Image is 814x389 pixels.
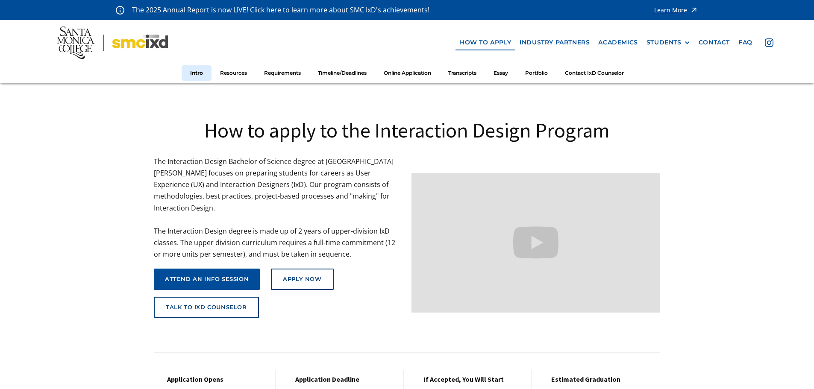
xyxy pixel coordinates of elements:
div: talk to ixd counselor [166,304,247,311]
a: talk to ixd counselor [154,297,259,318]
a: Portfolio [517,65,556,81]
p: The 2025 Annual Report is now LIVE! Click here to learn more about SMC IxD's achievements! [132,4,430,16]
a: Learn More [654,4,698,16]
a: how to apply [455,35,515,50]
h5: Application Deadline [295,375,395,383]
a: attend an info session [154,269,260,290]
img: Santa Monica College - SMC IxD logo [57,26,168,59]
h5: If Accepted, You Will Start [423,375,523,383]
a: Contact IxD Counselor [556,65,632,81]
a: Intro [182,65,212,81]
div: STUDENTS [646,39,690,46]
h5: estimated graduation [551,375,651,383]
a: contact [694,35,734,50]
a: industry partners [515,35,594,50]
a: Academics [594,35,642,50]
img: icon - information - alert [116,6,124,15]
a: Online Application [375,65,440,81]
div: Apply Now [283,276,321,283]
div: attend an info session [165,276,249,283]
a: Timeline/Deadlines [309,65,375,81]
a: Requirements [256,65,309,81]
img: icon - instagram [765,38,773,47]
a: faq [734,35,757,50]
p: The Interaction Design Bachelor of Science degree at [GEOGRAPHIC_DATA][PERSON_NAME] focuses on pr... [154,156,403,260]
iframe: Design your future with a Bachelor's Degree in Interaction Design from Santa Monica College [411,173,661,313]
a: Transcripts [440,65,485,81]
div: STUDENTS [646,39,682,46]
h1: How to apply to the Interaction Design Program [154,117,660,143]
img: icon - arrow - alert [690,4,698,16]
a: Apply Now [271,269,333,290]
a: Resources [212,65,256,81]
a: Essay [485,65,517,81]
div: Learn More [654,7,687,13]
h5: Application Opens [167,375,267,383]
